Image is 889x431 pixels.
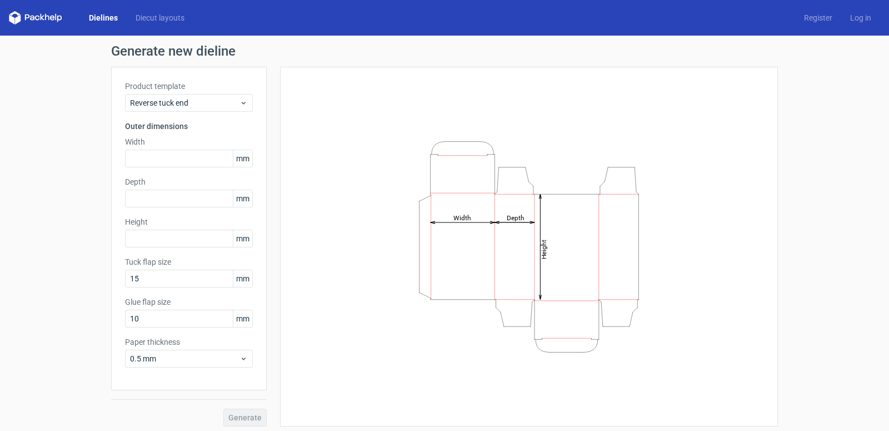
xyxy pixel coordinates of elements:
[125,216,253,227] label: Height
[130,353,239,364] span: 0.5 mm
[127,12,193,23] a: Diecut layouts
[540,239,548,259] tspan: Height
[125,296,253,308] label: Glue flap size
[125,256,253,267] label: Tuck flap size
[795,12,841,23] a: Register
[453,214,471,221] tspan: Width
[125,81,253,92] label: Product template
[125,136,253,147] label: Width
[80,12,127,23] a: Dielines
[130,97,239,108] span: Reverse tuck end
[507,214,525,221] tspan: Depth
[125,176,253,187] label: Depth
[233,150,252,167] span: mm
[233,310,252,327] span: mm
[233,230,252,247] span: mm
[125,336,253,348] label: Paper thickness
[841,12,880,23] a: Log in
[233,270,252,287] span: mm
[125,121,253,132] h3: Outer dimensions
[233,190,252,207] span: mm
[111,44,778,58] h1: Generate new dieline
